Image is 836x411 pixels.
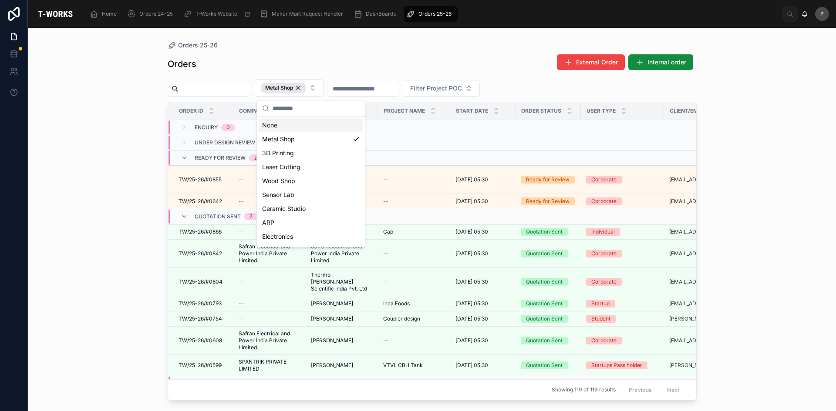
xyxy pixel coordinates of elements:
[181,6,255,22] a: T-Works Website
[87,6,123,22] a: Home
[179,315,228,322] a: TW/25-26/#0754
[383,337,388,344] span: --
[311,362,353,369] span: [PERSON_NAME]
[239,228,300,235] a: --
[521,107,561,114] span: Order Status
[179,250,228,257] a: TW/25-26/#0842
[311,337,353,344] span: [PERSON_NAME]
[669,300,747,307] a: [EMAIL_ADDRESS][DOMAIN_NAME]
[669,176,747,183] a: [EMAIL_ADDRESS][DOMAIN_NAME]
[239,176,300,183] a: --
[586,361,659,369] a: Startups Pass holder
[526,228,563,236] div: Quotation Sent
[669,250,747,257] a: [EMAIL_ADDRESS][PERSON_NAME][DOMAIN_NAME]
[383,176,445,183] a: --
[195,139,255,146] span: Under Design Review
[455,337,510,344] a: [DATE] 05:30
[591,176,617,184] div: Corporate
[239,330,300,351] a: Safran Electrical and Power India Private Limited.
[195,213,241,220] span: Quotation Sent
[383,176,388,183] span: --
[259,202,363,216] div: Ceramic Studio
[591,337,617,344] div: Corporate
[591,300,610,307] div: Startup
[383,362,423,369] span: VTVL CBH Tank
[669,315,747,322] a: [PERSON_NAME][EMAIL_ADDRESS][PERSON_NAME][DOMAIN_NAME]
[591,278,617,286] div: Corporate
[239,176,244,183] span: --
[455,362,488,369] span: [DATE] 05:30
[179,278,228,285] a: TW/25-26/#0804
[239,358,300,372] span: SPANTRIK PRIVATE LIMITED
[179,228,228,235] a: TW/25-26/#0866
[383,198,388,205] span: --
[591,250,617,257] div: Corporate
[383,362,445,369] a: VTVL CBH Tank
[455,198,510,205] a: [DATE] 05:30
[455,250,510,257] a: [DATE] 05:30
[455,278,510,285] a: [DATE] 05:30
[455,176,488,183] span: [DATE] 05:30
[521,300,576,307] a: Quotation Sent
[195,124,218,131] span: Enquiry
[628,54,693,70] button: Internal order
[239,198,244,205] span: --
[591,315,610,323] div: Student
[179,337,222,344] span: TW/25-26/#0608
[179,278,222,285] span: TW/25-26/#0804
[179,176,228,183] a: TW/25-26/#0855
[586,337,659,344] a: Corporate
[383,337,445,344] a: --
[257,6,349,22] a: Maker Mart Request Handler
[249,213,253,220] div: 7
[366,10,396,17] span: DashBoards
[384,107,425,114] span: Project Name
[418,10,452,17] span: Orders 25-26
[168,58,196,70] h1: Orders
[383,278,388,285] span: --
[179,300,222,307] span: TW/25-26/#0793
[311,300,353,307] span: [PERSON_NAME]
[179,362,222,369] span: TW/25-26/#0599
[521,250,576,257] a: Quotation Sent
[383,315,420,322] span: Coupler design
[351,6,402,22] a: DashBoards
[521,197,576,205] a: Ready for Review
[383,250,445,257] a: --
[259,160,363,174] div: Laser Cutting
[591,361,642,369] div: Startups Pass holder
[179,176,222,183] span: TW/25-26/#0855
[383,250,388,257] span: --
[311,300,373,307] a: [PERSON_NAME]
[455,315,488,322] span: [DATE] 05:30
[259,146,363,160] div: 3D Printing
[669,228,747,235] a: [EMAIL_ADDRESS][DOMAIN_NAME]
[239,243,300,264] a: Safran Electrical and Power India Private Limited.
[179,107,203,114] span: Order ID
[591,228,615,236] div: Individual
[526,300,563,307] div: Quotation Sent
[259,118,363,132] div: None
[521,228,576,236] a: Quotation Sent
[226,124,230,131] div: 0
[179,198,228,205] a: TW/25-26/#0642
[591,197,617,205] div: Corporate
[455,362,510,369] a: [DATE] 05:30
[455,278,488,285] span: [DATE] 05:30
[179,337,228,344] a: TW/25-26/#0608
[311,243,373,264] span: Safran Electrical and Power India Private Limited
[586,278,659,286] a: Corporate
[139,10,173,17] span: Orders 24-25
[455,176,510,183] a: [DATE] 05:30
[383,315,445,322] a: Coupler design
[455,228,510,235] a: [DATE] 05:30
[383,300,445,307] a: Inca Foods
[179,300,228,307] a: TW/25-26/#0793
[239,300,244,307] span: --
[383,198,445,205] a: --
[239,278,300,285] a: --
[254,79,324,97] button: Select Button
[259,174,363,188] div: Wood Shop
